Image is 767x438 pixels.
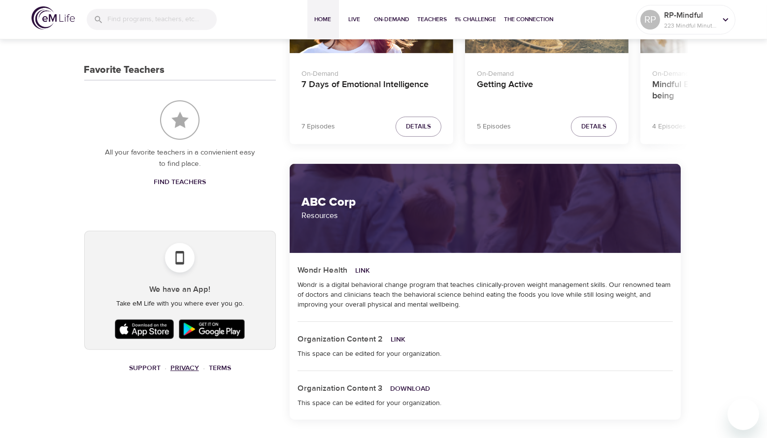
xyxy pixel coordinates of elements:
[406,121,431,132] span: Details
[150,173,210,191] a: Find Teachers
[301,195,669,210] h2: ABC Corp
[298,280,673,310] div: Wondr is a digital behavioral change program that teaches clinically-proven weight management ski...
[301,65,441,79] p: On-Demand
[477,65,617,79] p: On-Demand
[355,266,370,275] a: Link
[298,349,673,359] div: This space can be edited for your organization.
[160,100,200,140] img: Favorite Teachers
[84,362,276,375] nav: breadcrumb
[391,335,405,344] a: Link
[343,14,367,25] span: Live
[298,383,382,394] h5: Organization Content 3
[301,122,335,132] p: 7 Episodes
[170,364,199,373] a: Privacy
[298,398,673,408] div: This space can be edited for your organization.
[311,14,335,25] span: Home
[504,14,554,25] span: The Connection
[571,117,617,137] button: Details
[203,362,205,375] li: ·
[154,176,206,188] span: Find Teachers
[455,14,497,25] span: 1% Challenge
[93,284,267,295] h5: We have an App!
[298,334,383,344] h5: Organization Content 2
[301,210,669,221] p: Resources
[129,364,161,373] a: Support
[93,299,267,309] p: Take eM Life with you where ever you go.
[728,399,759,430] iframe: Button to launch messaging window
[165,362,167,375] li: ·
[477,122,511,132] p: 5 Episodes
[396,117,441,137] button: Details
[298,265,347,276] h5: Wondr Health
[84,64,165,76] h3: Favorite Teachers
[107,9,217,30] input: Find programs, teachers, etc...
[209,364,231,373] a: Terms
[581,121,606,132] span: Details
[301,79,441,103] h4: 7 Days of Emotional Intelligence
[176,317,247,342] img: Google Play Store
[477,79,617,103] h4: Getting Active
[418,14,447,25] span: Teachers
[664,21,716,30] p: 223 Mindful Minutes
[32,6,75,30] img: logo
[104,147,256,169] p: All your favorite teachers in a convienient easy to find place.
[640,10,660,30] div: RP
[374,14,410,25] span: On-Demand
[112,317,176,342] img: Apple App Store
[652,122,686,132] p: 4 Episodes
[390,384,430,393] a: Download
[664,9,716,21] p: RP-Mindful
